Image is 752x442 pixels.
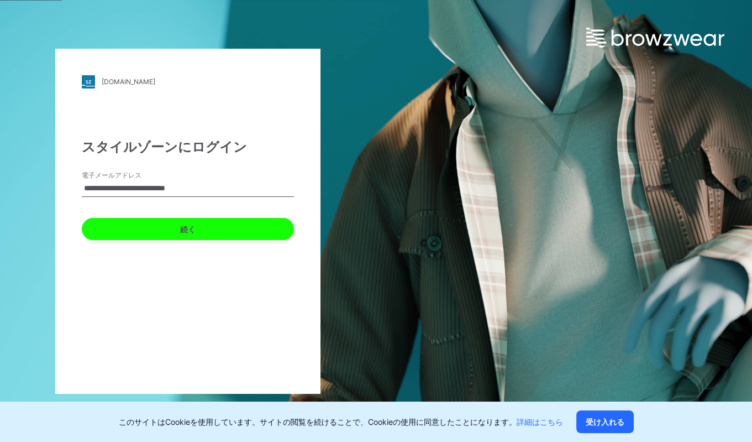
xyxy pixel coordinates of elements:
[82,75,294,89] a: [DOMAIN_NAME]
[180,225,196,234] font: 続く
[576,410,634,433] button: 受け入れる
[82,218,294,240] button: 続く
[119,417,517,427] font: このサイトはCookieを使用しています。サイトの閲覧を続けることで、Cookieの使用に同意したことになります。
[82,75,95,89] img: stylezone-logo.562084cfcfab977791bfbf7441f1a819.svg
[102,77,155,86] font: [DOMAIN_NAME]
[586,28,724,48] img: browzwear-logo.e42bd6dac1945053ebaf764b6aa21510.svg
[586,417,624,427] font: 受け入れる
[517,417,563,427] a: 詳細はこちら
[82,139,247,155] font: スタイルゾーンにログイン
[82,171,141,179] font: 電子メールアドレス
